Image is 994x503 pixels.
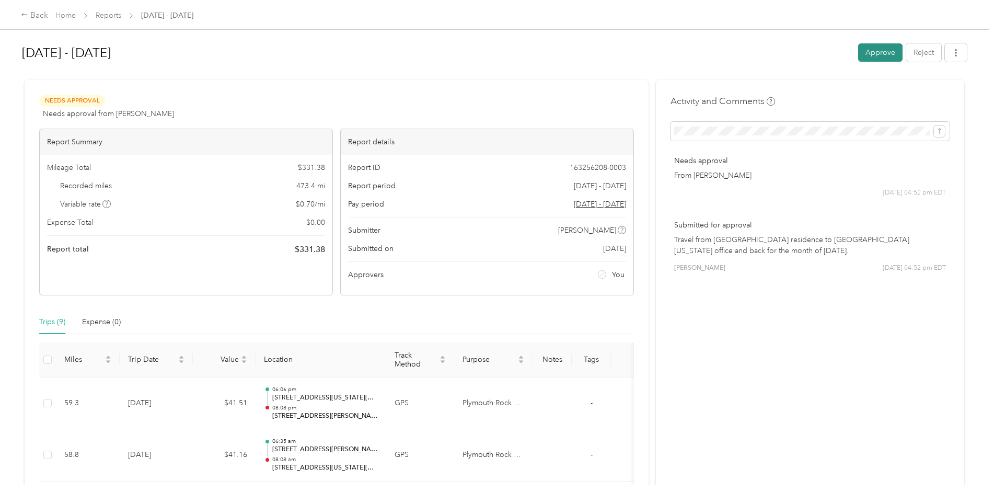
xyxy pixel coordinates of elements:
span: Submitter [348,225,380,236]
td: 58.8 [56,429,120,482]
span: - [591,450,593,459]
span: caret-up [440,354,446,360]
td: $41.16 [193,429,256,482]
td: Plymouth Rock Assurance [454,429,533,482]
span: caret-down [518,359,524,365]
p: [STREET_ADDRESS][PERSON_NAME] [272,445,378,454]
p: 06:35 am [272,438,378,445]
span: Mileage Total [47,162,91,173]
span: [DATE] 04:52 pm EDT [883,188,946,198]
span: Value [201,355,239,364]
span: Pay period [348,199,384,210]
span: Purpose [463,355,516,364]
p: Needs approval [674,155,946,166]
span: $ 331.38 [298,162,325,173]
p: [STREET_ADDRESS][US_STATE][US_STATE] [272,463,378,473]
span: caret-up [178,354,184,360]
th: Miles [56,342,120,378]
div: Report details [341,129,633,155]
th: Purpose [454,342,533,378]
span: caret-down [178,359,184,365]
span: Needs Approval [39,95,105,107]
span: Report period [348,180,396,191]
a: Home [55,11,76,20]
span: caret-up [518,354,524,360]
th: Value [193,342,256,378]
span: Approvers [348,269,384,280]
span: Track Method [395,351,437,369]
td: GPS [386,378,454,430]
p: Travel from [GEOGRAPHIC_DATA] residence to [GEOGRAPHIC_DATA][US_STATE] office and back for the mo... [674,234,946,256]
span: caret-down [105,359,111,365]
span: Needs approval from [PERSON_NAME] [43,108,174,119]
span: Expense Total [47,217,93,228]
span: Trip Date [128,355,176,364]
div: Trips (9) [39,316,65,328]
p: Submitted for approval [674,220,946,231]
button: Reject [906,43,941,62]
span: Report ID [348,162,380,173]
h4: Activity and Comments [671,95,775,108]
button: Approve [858,43,903,62]
th: Track Method [386,342,454,378]
span: You [612,269,625,280]
span: Go to pay period [574,199,626,210]
span: caret-up [105,354,111,360]
div: Report Summary [40,129,332,155]
h1: Aug 1 - 31, 2025 [22,40,851,65]
div: Expense (0) [82,316,121,328]
iframe: Everlance-gr Chat Button Frame [935,444,994,503]
span: Miles [64,355,103,364]
span: [DATE] [603,243,626,254]
a: Reports [96,11,121,20]
span: 163256208-0003 [570,162,626,173]
span: Recorded miles [60,180,112,191]
th: Trip Date [120,342,193,378]
td: [DATE] [120,429,193,482]
p: 08:08 pm [272,404,378,411]
span: $ 331.38 [295,243,325,256]
span: [DATE] - [DATE] [141,10,193,21]
th: Notes [533,342,572,378]
p: 06:06 pm [272,386,378,393]
span: [PERSON_NAME] [558,225,616,236]
span: caret-up [241,354,247,360]
td: [DATE] [120,378,193,430]
p: 08:08 am [272,456,378,463]
span: $ 0.00 [306,217,325,228]
td: $41.51 [193,378,256,430]
td: GPS [386,429,454,482]
span: 473.4 mi [296,180,325,191]
span: Submitted on [348,243,394,254]
span: [DATE] - [DATE] [574,180,626,191]
span: [PERSON_NAME] [674,264,725,273]
p: From [PERSON_NAME] [674,170,946,181]
span: [DATE] 04:52 pm EDT [883,264,946,273]
span: $ 0.70 / mi [296,199,325,210]
td: 59.3 [56,378,120,430]
td: Plymouth Rock Assurance [454,378,533,430]
span: caret-down [241,359,247,365]
span: Report total [47,244,89,255]
p: [STREET_ADDRESS][US_STATE][US_STATE] [272,393,378,403]
span: caret-down [440,359,446,365]
div: Back [21,9,48,22]
span: - [591,398,593,407]
th: Location [256,342,386,378]
p: [STREET_ADDRESS][PERSON_NAME] [272,411,378,421]
span: Variable rate [60,199,111,210]
th: Tags [572,342,611,378]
